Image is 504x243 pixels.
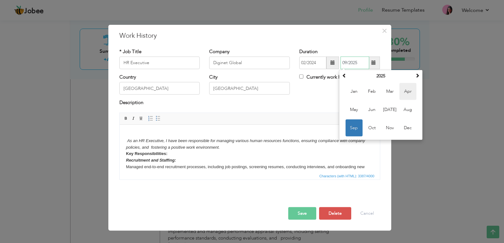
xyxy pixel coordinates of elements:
[123,115,129,122] a: Bold
[299,57,326,69] input: From
[209,48,230,55] label: Company
[209,74,218,80] label: City
[346,83,363,100] span: Jan
[399,119,416,136] span: Dec
[120,125,380,172] iframe: Rich Text Editor, workEditor
[399,83,416,100] span: Apr
[364,119,381,136] span: Oct
[364,101,381,118] span: Jun
[354,207,380,220] button: Cancel
[364,83,381,100] span: Feb
[299,75,303,79] input: Currently work here
[415,73,420,78] span: Next Year
[299,48,318,55] label: Duration
[6,26,48,31] strong: Key Responsibilities:
[119,48,141,55] label: * Job Title
[299,74,347,80] label: Currently work here
[342,73,346,78] span: Previous Year
[119,31,380,40] h3: Work History
[155,115,162,122] a: Insert/Remove Bulleted List
[319,207,351,220] button: Delete
[147,115,154,122] a: Insert/Remove Numbered List
[381,83,398,100] span: Mar
[346,119,363,136] span: Sep
[399,101,416,118] span: Aug
[382,25,387,36] span: ×
[381,119,398,136] span: Nov
[381,101,398,118] span: [DATE]
[138,115,145,122] a: Underline
[341,57,369,69] input: Present
[119,99,143,106] label: Description
[119,74,136,80] label: Country
[6,14,245,25] em: As an HR Executive, I have been responsible for managing various human resources functions, ensur...
[6,33,56,38] strong: Recruitment and Staffing:
[346,101,363,118] span: May
[318,173,376,179] div: Statistics
[130,115,137,122] a: Italic
[318,173,376,179] span: Characters (with HTML): 3387/4000
[380,25,390,36] button: Close
[348,71,414,81] th: Select Year
[288,207,316,220] button: Save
